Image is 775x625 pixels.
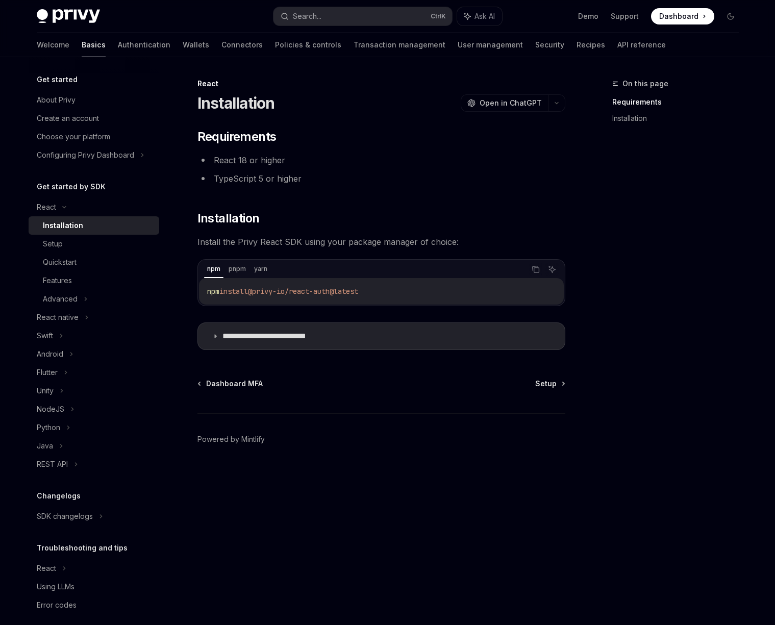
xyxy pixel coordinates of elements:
a: Installation [612,110,747,127]
div: Android [37,348,63,360]
span: Ask AI [474,11,495,21]
div: React [37,562,56,574]
a: Installation [29,216,159,235]
div: Error codes [37,599,77,611]
div: yarn [251,263,270,275]
div: Java [37,440,53,452]
div: React [197,79,565,89]
div: Create an account [37,112,99,124]
span: Install the Privy React SDK using your package manager of choice: [197,235,565,249]
div: Choose your platform [37,131,110,143]
li: TypeScript 5 or higher [197,171,565,186]
span: On this page [622,78,668,90]
button: Toggle dark mode [722,8,739,24]
button: Copy the contents from the code block [529,263,542,276]
span: @privy-io/react-auth@latest [248,287,358,296]
a: Recipes [577,33,605,57]
div: React native [37,311,79,323]
span: Requirements [197,129,277,145]
img: dark logo [37,9,100,23]
a: Policies & controls [275,33,341,57]
a: Requirements [612,94,747,110]
div: Features [43,274,72,287]
div: Configuring Privy Dashboard [37,149,134,161]
span: Ctrl K [431,12,446,20]
div: Python [37,421,60,434]
a: Create an account [29,109,159,128]
a: About Privy [29,91,159,109]
div: Swift [37,330,53,342]
div: NodeJS [37,403,64,415]
button: Search...CtrlK [273,7,452,26]
a: Transaction management [354,33,445,57]
div: About Privy [37,94,76,106]
a: Setup [29,235,159,253]
a: Dashboard [651,8,714,24]
div: REST API [37,458,68,470]
button: Ask AI [545,263,559,276]
div: Using LLMs [37,581,74,593]
a: Wallets [183,33,209,57]
div: Search... [293,10,321,22]
span: Installation [197,210,260,227]
div: Advanced [43,293,78,305]
div: Unity [37,385,54,397]
a: Authentication [118,33,170,57]
a: Basics [82,33,106,57]
div: SDK changelogs [37,510,93,522]
a: Welcome [37,33,69,57]
a: Choose your platform [29,128,159,146]
span: Open in ChatGPT [480,98,542,108]
a: API reference [617,33,666,57]
div: Flutter [37,366,58,379]
div: Quickstart [43,256,77,268]
div: Installation [43,219,83,232]
div: pnpm [226,263,249,275]
h5: Troubleshooting and tips [37,542,128,554]
h5: Get started [37,73,78,86]
a: Features [29,271,159,290]
li: React 18 or higher [197,153,565,167]
span: Dashboard MFA [206,379,263,389]
a: User management [458,33,523,57]
a: Security [535,33,564,57]
a: Setup [535,379,564,389]
a: Dashboard MFA [198,379,263,389]
div: React [37,201,56,213]
a: Connectors [221,33,263,57]
a: Demo [578,11,598,21]
button: Open in ChatGPT [461,94,548,112]
button: Ask AI [457,7,502,26]
h5: Get started by SDK [37,181,106,193]
h5: Changelogs [37,490,81,502]
span: Dashboard [659,11,698,21]
span: npm [207,287,219,296]
div: Setup [43,238,63,250]
div: npm [204,263,223,275]
h1: Installation [197,94,275,112]
a: Quickstart [29,253,159,271]
span: install [219,287,248,296]
a: Powered by Mintlify [197,434,265,444]
a: Using LLMs [29,578,159,596]
a: Support [611,11,639,21]
span: Setup [535,379,557,389]
a: Error codes [29,596,159,614]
